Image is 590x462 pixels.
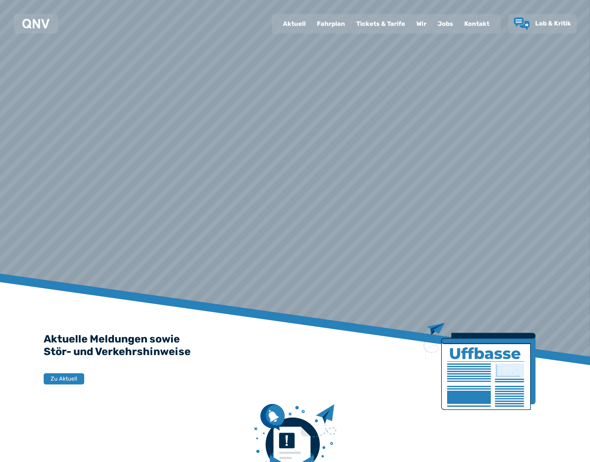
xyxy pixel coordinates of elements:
a: Aktuell [277,15,311,33]
h2: Aktuelle Meldungen sowie Stör- und Verkehrshinweise [44,333,547,358]
span: Lob & Kritik [535,20,571,27]
a: Tickets & Tarife [351,15,411,33]
a: Wir [411,15,432,33]
img: QNV Logo [22,19,50,29]
a: QNV Logo [22,17,50,31]
a: Lob & Kritik [514,17,571,30]
a: Jobs [432,15,459,33]
button: Zu Aktuell [44,373,84,384]
a: Kontakt [459,15,495,33]
a: Fahrplan [311,15,351,33]
img: Zeitung mit Titel Uffbase [424,323,536,410]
